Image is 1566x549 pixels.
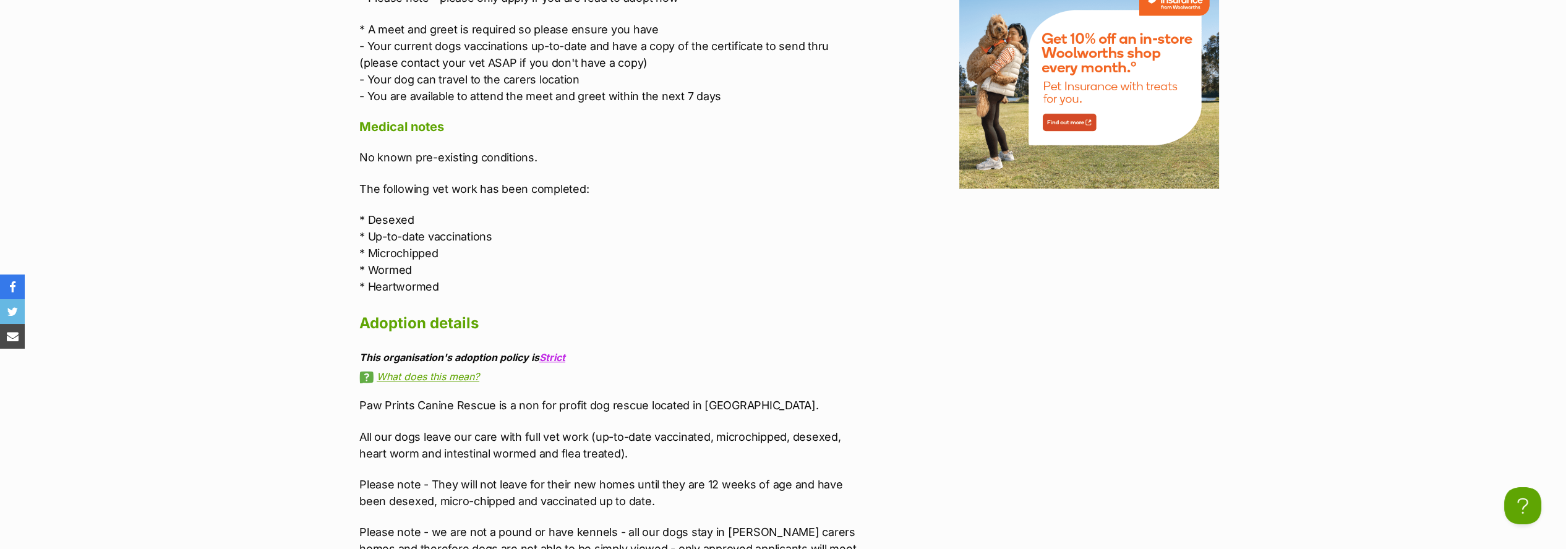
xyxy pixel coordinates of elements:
h2: Adoption details [359,310,870,337]
div: This organisation's adoption policy is [359,352,870,363]
p: All our dogs leave our care with full vet work (up-to-date vaccinated, microchipped, desexed, hea... [359,428,870,462]
iframe: Help Scout Beacon - Open [1504,487,1541,524]
p: Please note - They will not leave for their new homes until they are 12 weeks of age and have bee... [359,476,870,509]
p: No known pre-existing conditions. [359,149,870,166]
h4: Medical notes [359,119,870,135]
p: Paw Prints Canine Rescue is a non for profit dog rescue located in [GEOGRAPHIC_DATA]. [359,397,870,414]
p: The following vet work has been completed: [359,181,870,197]
p: * A meet and greet is required so please ensure you have - Your current dogs vaccinations up-to-d... [359,21,870,104]
a: What does this mean? [359,371,870,382]
a: Strict [539,351,565,364]
p: * Desexed * Up-to-date vaccinations * Microchipped * Wormed * Heartwormed [359,211,870,295]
